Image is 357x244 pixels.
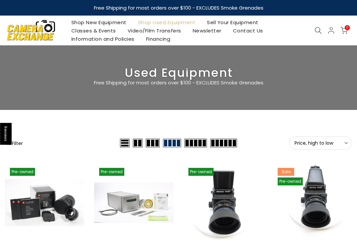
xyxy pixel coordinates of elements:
a: Shop New Equipment [65,18,132,26]
p: Free Shipping for most orders over $100 - EXCLUDES Smoke Grenades [55,79,302,87]
button: Show filters [5,140,23,146]
button: Price, high to low [289,136,352,150]
a: 0 [340,27,348,34]
h3: Used Equipment [5,69,352,77]
a: Information and Policies [65,35,140,43]
span: Price, high to low [295,140,347,146]
a: Financing [140,35,176,43]
a: Classes & Events [65,26,122,35]
a: Newsletter [187,26,227,35]
span: 0 [345,25,350,30]
strong: Free Shipping for most orders over $100 - EXCLUDES Smoke Grenades [94,4,263,11]
a: Video/Film Transfers [122,26,187,35]
a: Sell Your Equipment [201,18,264,26]
a: Shop Used Equipment [132,18,201,26]
a: Contact Us [227,26,269,35]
